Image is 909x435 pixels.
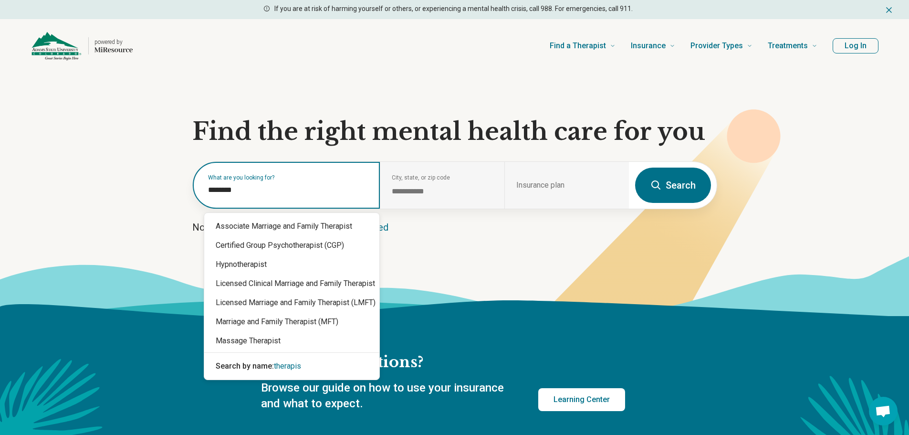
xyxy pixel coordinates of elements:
div: Licensed Marriage and Family Therapist (LMFT) [204,293,379,312]
span: Provider Types [690,39,743,53]
button: Dismiss [884,4,894,15]
a: Learning Center [538,388,625,411]
label: What are you looking for? [208,175,368,180]
div: Licensed Clinical Marriage and Family Therapist [204,274,379,293]
a: Home page [31,31,133,61]
a: Open chat [869,397,898,425]
div: Suggestions [204,213,379,380]
p: Not sure what you’re looking for? [192,221,717,234]
div: Certified Group Psychotherapist (CGP) [204,236,379,255]
span: Insurance [631,39,666,53]
h1: Find the right mental health care for you [192,117,717,146]
span: Treatments [768,39,808,53]
div: Marriage and Family Therapist (MFT) [204,312,379,331]
h2: Have any questions? [261,352,625,372]
span: therapis [274,361,301,371]
p: Browse our guide on how to use your insurance and what to expect. [261,380,515,412]
div: Hypnotherapist [204,255,379,274]
button: Log In [833,38,878,53]
div: Associate Marriage and Family Therapist [204,217,379,236]
div: Massage Therapist [204,331,379,350]
button: Search [635,168,711,203]
p: powered by [94,38,133,46]
span: Search by name: [216,361,274,371]
p: If you are at risk of harming yourself or others, or experiencing a mental health crisis, call 98... [274,4,633,14]
span: Find a Therapist [550,39,606,53]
